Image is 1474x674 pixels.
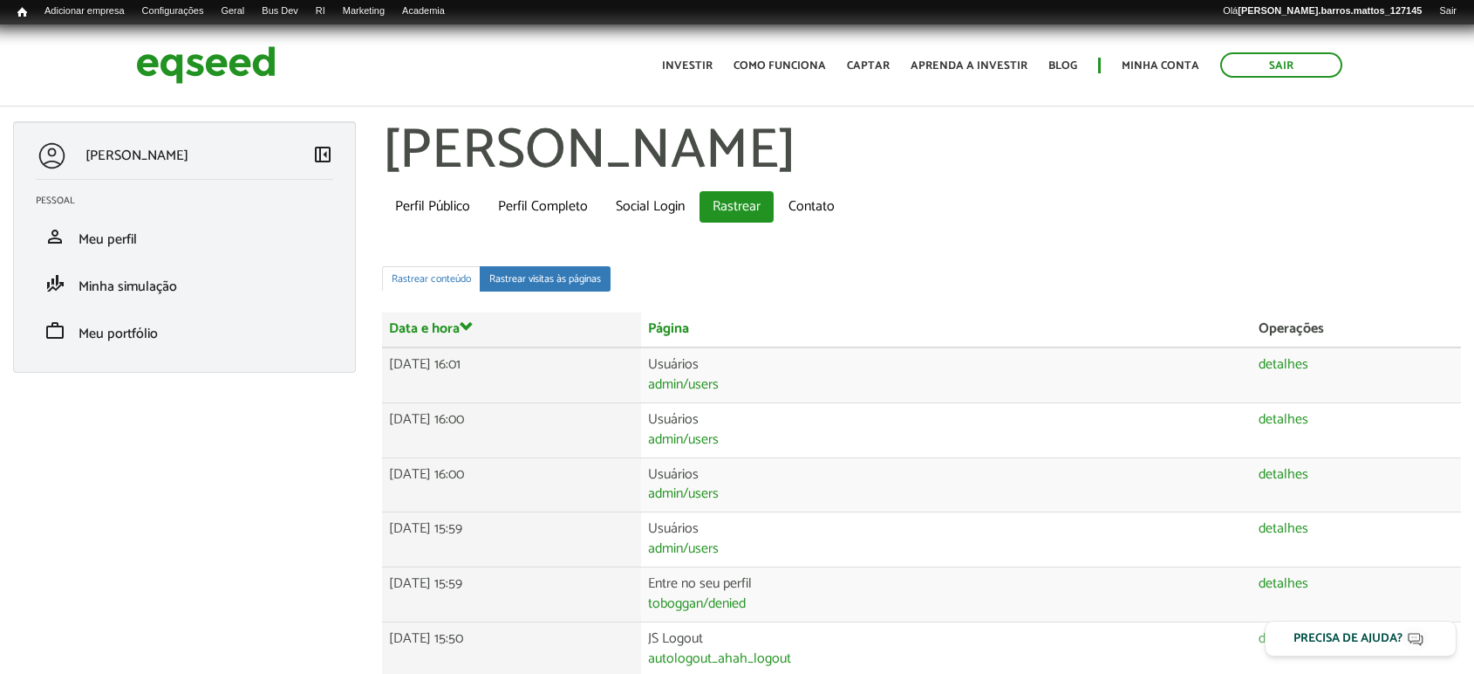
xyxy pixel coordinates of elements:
[389,320,474,336] a: Data e hora
[648,322,689,336] a: Página
[1122,60,1199,72] a: Minha conta
[17,6,27,18] span: Início
[485,191,601,223] a: Perfil Completo
[734,60,826,72] a: Como funciona
[36,4,133,18] a: Adicionar empresa
[648,597,746,611] a: toboggan/denied
[133,4,213,18] a: Configurações
[1259,358,1308,372] a: detalhes
[603,191,698,223] a: Social Login
[382,567,642,622] td: [DATE] 15:59
[1220,52,1342,78] a: Sair
[1214,4,1430,18] a: Olá[PERSON_NAME].barros.mattos_127145
[641,347,1252,402] td: Usuários
[36,196,346,206] h2: Pessoal
[1252,313,1461,347] th: Operações
[78,322,158,346] span: Meu portfólio
[641,512,1252,567] td: Usuários
[36,320,333,341] a: workMeu portfólio
[382,457,642,512] td: [DATE] 16:00
[136,42,276,88] img: EqSeed
[1259,632,1308,646] a: detalhes
[662,60,713,72] a: Investir
[23,307,346,354] li: Meu portfólio
[1259,522,1308,536] a: detalhes
[382,512,642,567] td: [DATE] 15:59
[382,121,1462,182] h1: [PERSON_NAME]
[312,144,333,165] span: left_panel_close
[334,4,393,18] a: Marketing
[307,4,334,18] a: RI
[648,652,791,666] a: autologout_ahah_logout
[641,402,1252,457] td: Usuários
[1259,577,1308,591] a: detalhes
[382,347,642,402] td: [DATE] 16:01
[1238,5,1422,16] strong: [PERSON_NAME].barros.mattos_127145
[44,226,65,247] span: person
[382,191,483,223] a: Perfil Público
[480,266,611,292] a: Rastrear visitas às páginas
[1259,413,1308,427] a: detalhes
[382,266,481,292] a: Rastrear conteúdo
[23,213,346,260] li: Meu perfil
[36,226,333,247] a: personMeu perfil
[699,191,774,223] a: Rastrear
[85,148,188,164] p: [PERSON_NAME]
[648,487,719,501] a: admin/users
[78,275,177,299] span: Minha simulação
[641,567,1252,622] td: Entre no seu perfil
[1259,468,1308,482] a: detalhes
[9,4,36,21] a: Início
[36,273,333,294] a: finance_modeMinha simulação
[253,4,307,18] a: Bus Dev
[911,60,1027,72] a: Aprenda a investir
[648,542,719,556] a: admin/users
[1430,4,1465,18] a: Sair
[78,228,137,251] span: Meu perfil
[44,273,65,294] span: finance_mode
[393,4,454,18] a: Academia
[641,457,1252,512] td: Usuários
[382,402,642,457] td: [DATE] 16:00
[847,60,890,72] a: Captar
[1048,60,1077,72] a: Blog
[648,433,719,447] a: admin/users
[312,144,333,168] a: Colapsar menu
[23,260,346,307] li: Minha simulação
[648,378,719,392] a: admin/users
[212,4,253,18] a: Geral
[44,320,65,341] span: work
[775,191,848,223] a: Contato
